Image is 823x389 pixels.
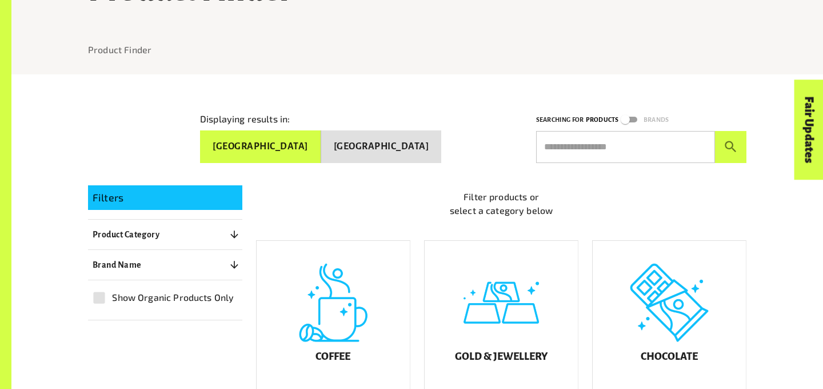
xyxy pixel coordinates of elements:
[256,190,746,217] p: Filter products or select a category below
[93,190,238,205] p: Filters
[315,351,350,363] h5: Coffee
[321,130,442,163] button: [GEOGRAPHIC_DATA]
[88,43,746,57] nav: breadcrumb
[200,112,290,126] p: Displaying results in:
[93,228,159,241] p: Product Category
[112,291,234,304] span: Show Organic Products Only
[200,130,321,163] button: [GEOGRAPHIC_DATA]
[88,44,151,55] a: Product Finder
[88,224,242,245] button: Product Category
[455,351,548,363] h5: Gold & Jewellery
[536,114,584,125] p: Searching for
[644,114,669,125] p: Brands
[93,258,142,272] p: Brand Name
[586,114,618,125] p: Products
[88,255,242,275] button: Brand Name
[641,351,698,363] h5: Chocolate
